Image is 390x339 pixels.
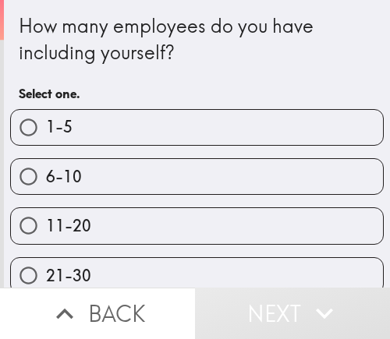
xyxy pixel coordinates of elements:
[46,215,91,237] span: 11-20
[19,85,375,102] h6: Select one.
[46,166,82,188] span: 6-10
[195,288,390,339] button: Next
[11,110,383,145] button: 1-5
[46,265,91,287] span: 21-30
[11,208,383,243] button: 11-20
[19,13,375,65] div: How many employees do you have including yourself?
[46,116,73,138] span: 1-5
[11,159,383,194] button: 6-10
[11,258,383,293] button: 21-30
